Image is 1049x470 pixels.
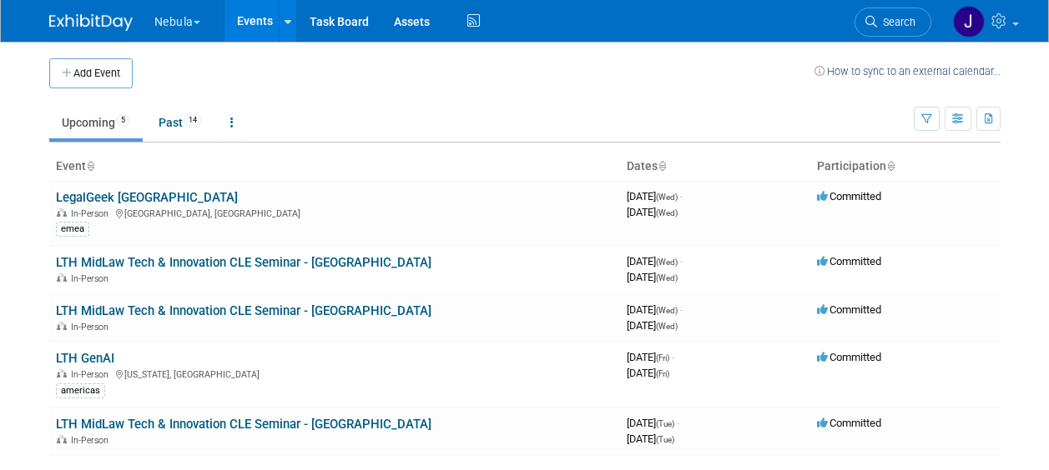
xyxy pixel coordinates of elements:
span: - [677,417,679,429]
span: In-Person [71,208,113,219]
span: [DATE] [627,319,678,332]
span: Committed [817,303,881,316]
span: [DATE] [627,367,669,379]
span: (Fri) [656,369,669,378]
a: Upcoming5 [49,107,143,138]
span: (Tue) [656,419,674,428]
img: In-Person Event [57,369,67,377]
div: emea [56,222,89,237]
span: Committed [817,255,881,267]
span: Search [877,16,915,28]
span: (Wed) [656,322,678,331]
span: [DATE] [627,351,674,363]
button: Add Event [49,58,133,88]
th: Event [49,152,620,181]
img: In-Person Event [57,435,67,443]
a: LTH MidLaw Tech & Innovation CLE Seminar - [GEOGRAPHIC_DATA] [56,255,431,270]
span: Committed [817,190,881,202]
span: - [680,190,683,202]
img: In-Person Event [57,273,67,282]
span: (Wed) [656,273,678,282]
span: (Tue) [656,435,674,444]
span: 5 [116,114,130,127]
span: Committed [817,417,881,429]
span: - [672,351,674,363]
span: Committed [817,351,881,363]
a: LTH MidLaw Tech & Innovation CLE Seminar - [GEOGRAPHIC_DATA] [56,303,431,318]
span: [DATE] [627,432,674,445]
a: LTH MidLaw Tech & Innovation CLE Seminar - [GEOGRAPHIC_DATA] [56,417,431,432]
span: (Wed) [656,306,678,315]
span: In-Person [71,369,113,380]
span: In-Person [71,435,113,446]
span: [DATE] [627,190,683,202]
a: Sort by Event Name [86,159,94,172]
div: [GEOGRAPHIC_DATA], [GEOGRAPHIC_DATA] [56,206,613,219]
img: In-Person Event [57,208,67,217]
a: How to sync to an external calendar... [814,65,1001,77]
a: Search [855,7,931,37]
img: ExhibitDay [49,14,133,31]
span: [DATE] [627,255,683,267]
span: - [680,303,683,316]
a: LegalGeek [GEOGRAPHIC_DATA] [56,190,238,205]
span: [DATE] [627,417,679,429]
th: Participation [810,152,1001,181]
img: In-Person Event [57,322,67,330]
div: americas [56,383,105,398]
th: Dates [620,152,810,181]
span: [DATE] [627,303,683,316]
span: In-Person [71,273,113,284]
a: Past14 [146,107,214,138]
span: 14 [184,114,202,127]
span: [DATE] [627,206,678,218]
img: Jaclyn Lee [953,6,985,37]
div: [US_STATE], [GEOGRAPHIC_DATA] [56,367,613,380]
span: (Wed) [656,192,678,202]
span: (Wed) [656,257,678,267]
a: Sort by Start Date [658,159,666,172]
span: (Fri) [656,353,669,362]
span: - [680,255,683,267]
span: In-Person [71,322,113,332]
span: (Wed) [656,208,678,217]
a: LTH GenAI [56,351,114,366]
a: Sort by Participation Type [886,159,895,172]
span: [DATE] [627,271,678,283]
